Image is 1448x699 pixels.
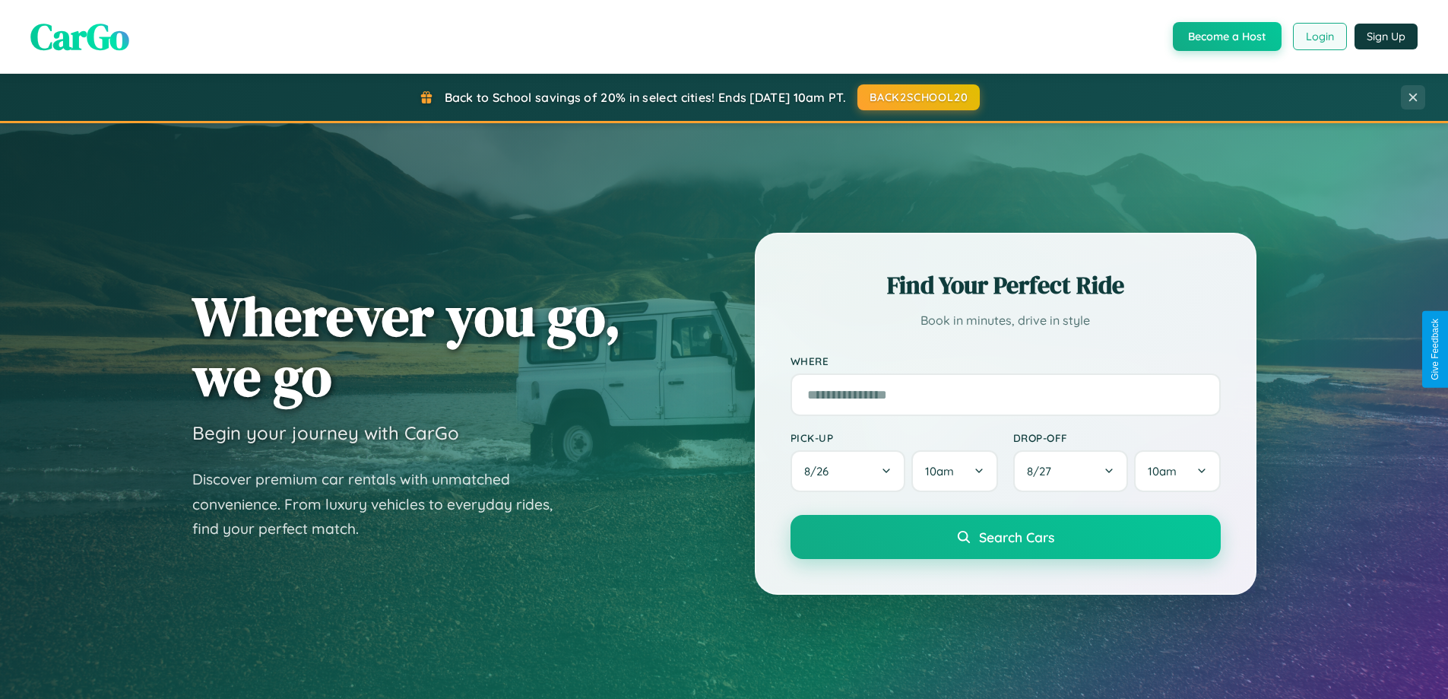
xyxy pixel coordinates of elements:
span: 8 / 27 [1027,464,1059,478]
button: 10am [911,450,997,492]
button: Sign Up [1355,24,1418,49]
button: 8/26 [791,450,906,492]
span: CarGo [30,11,129,62]
span: 10am [925,464,954,478]
p: Discover premium car rentals with unmatched convenience. From luxury vehicles to everyday rides, ... [192,467,572,542]
span: Search Cars [979,529,1054,545]
span: 8 / 26 [804,464,836,478]
button: Login [1293,23,1347,50]
span: Back to School savings of 20% in select cities! Ends [DATE] 10am PT. [445,90,846,105]
h1: Wherever you go, we go [192,286,621,406]
h2: Find Your Perfect Ride [791,268,1221,302]
p: Book in minutes, drive in style [791,310,1221,332]
button: Become a Host [1173,22,1282,51]
span: 10am [1148,464,1177,478]
button: 10am [1134,450,1220,492]
label: Pick-up [791,431,998,444]
button: BACK2SCHOOL20 [857,84,980,110]
button: Search Cars [791,515,1221,559]
label: Drop-off [1013,431,1221,444]
button: 8/27 [1013,450,1129,492]
h3: Begin your journey with CarGo [192,421,459,444]
label: Where [791,354,1221,367]
div: Give Feedback [1430,319,1440,380]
